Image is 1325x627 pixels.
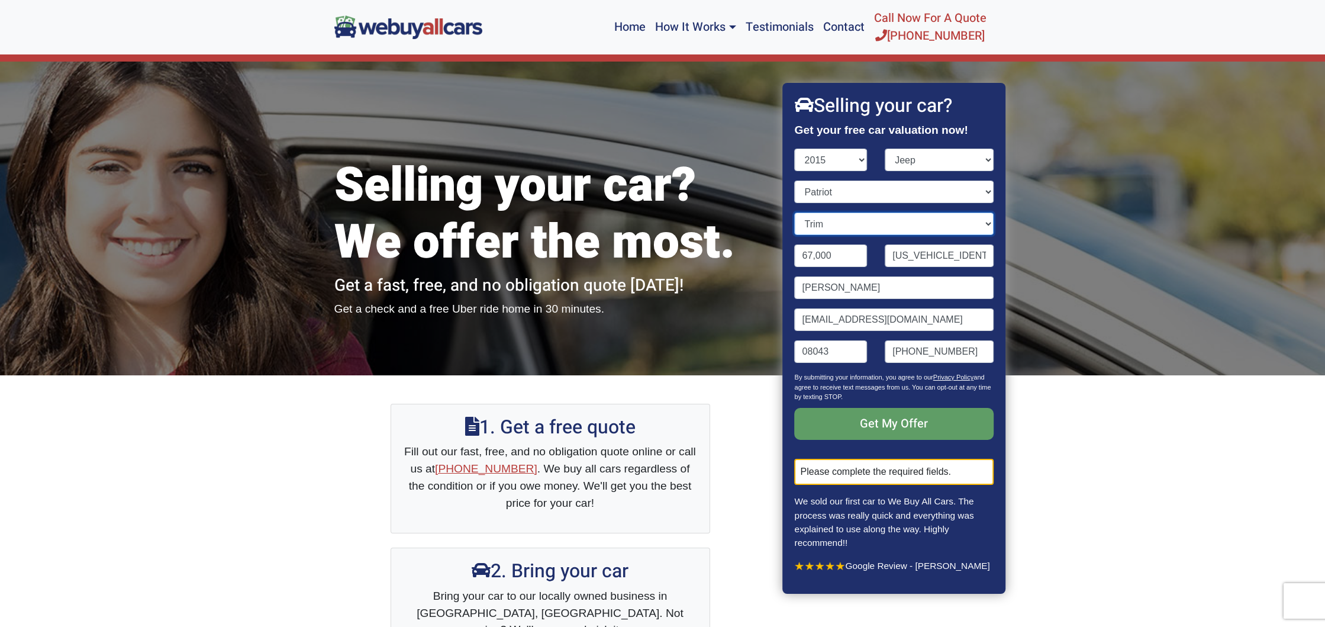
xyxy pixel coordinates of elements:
[795,276,994,299] input: Name
[869,5,991,50] a: Call Now For A Quote[PHONE_NUMBER]
[795,494,994,549] p: We sold our first car to We Buy All Cars. The process was really quick and everything was explain...
[885,340,994,363] input: Phone
[795,308,994,331] input: Email
[403,416,698,439] h2: 1. Get a free quote
[334,157,766,271] h1: Selling your car? We offer the most.
[933,374,973,381] a: Privacy Policy
[795,459,994,485] div: Please complete the required fields.
[403,560,698,583] h2: 2. Bring your car
[795,559,994,573] p: Google Review - [PERSON_NAME]
[795,95,994,117] h2: Selling your car?
[795,372,994,408] p: By submitting your information, you agree to our and agree to receive text messages from us. You ...
[435,462,537,475] a: [PHONE_NUMBER]
[795,124,968,136] strong: Get your free car valuation now!
[795,149,994,485] form: Contact form
[795,340,868,363] input: Zip code
[334,301,766,318] p: Get a check and a free Uber ride home in 30 minutes.
[334,15,482,38] img: We Buy All Cars in NJ logo
[741,5,818,50] a: Testimonials
[650,5,740,50] a: How It Works
[795,408,994,440] input: Get My Offer
[885,245,994,267] input: VIN (optional)
[610,5,650,50] a: Home
[403,443,698,512] p: Fill out our fast, free, and no obligation quote online or call us at . We buy all cars regardles...
[334,276,766,296] h2: Get a fast, free, and no obligation quote [DATE]!
[795,245,868,267] input: Mileage
[818,5,869,50] a: Contact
